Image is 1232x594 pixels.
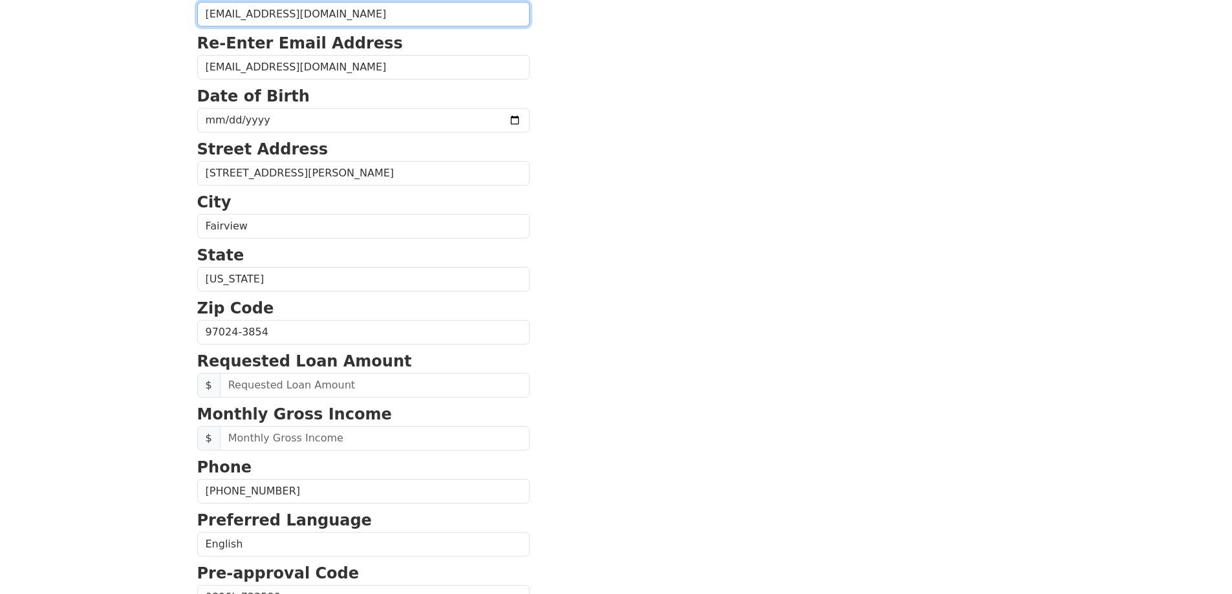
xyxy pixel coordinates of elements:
input: Re-Enter Email Address [197,55,530,80]
input: Phone [197,479,530,504]
input: Monthly Gross Income [220,426,530,451]
strong: Re-Enter Email Address [197,34,403,52]
input: Street Address [197,161,530,186]
strong: Zip Code [197,299,274,317]
span: $ [197,426,221,451]
strong: City [197,193,232,211]
input: Email Address [197,2,530,27]
p: Monthly Gross Income [197,403,530,426]
strong: Requested Loan Amount [197,352,412,370]
strong: Date of Birth [197,87,310,105]
strong: Pre-approval Code [197,564,360,582]
span: $ [197,373,221,398]
input: Requested Loan Amount [220,373,530,398]
input: City [197,214,530,239]
input: Zip Code [197,320,530,345]
strong: Street Address [197,140,329,158]
strong: Phone [197,458,252,476]
strong: State [197,246,244,264]
strong: Preferred Language [197,511,372,529]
